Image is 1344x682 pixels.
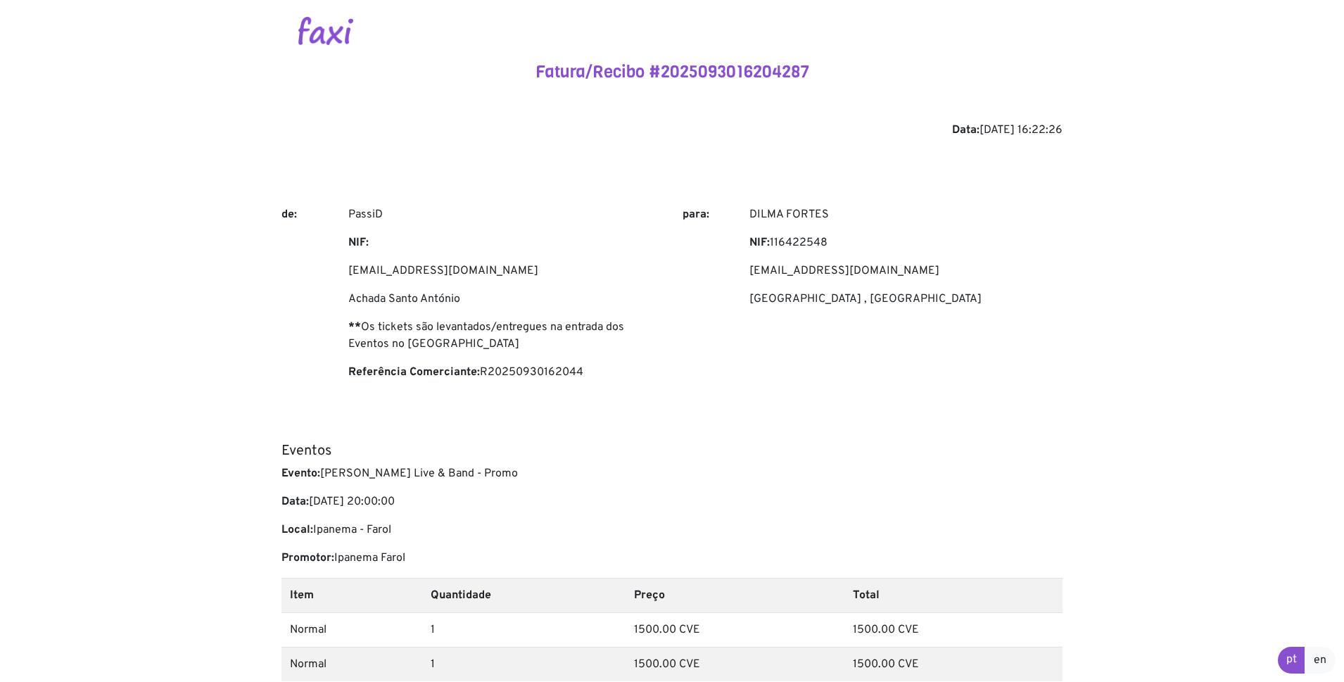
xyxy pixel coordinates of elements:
[749,234,1063,251] p: 116422548
[281,612,422,647] td: Normal
[281,647,422,681] td: Normal
[281,62,1063,82] h4: Fatura/Recibo #2025093016204287
[281,467,320,481] b: Evento:
[844,578,1063,612] th: Total
[281,551,334,565] b: Promotor:
[348,365,480,379] b: Referência Comerciante:
[281,465,1063,482] p: [PERSON_NAME] Live & Band - Promo
[1278,647,1305,674] a: pt
[348,206,661,223] p: PassiD
[626,612,844,647] td: 1500.00 CVE
[281,523,313,537] b: Local:
[281,522,1063,538] p: Ipanema - Farol
[281,493,1063,510] p: [DATE] 20:00:00
[281,443,1063,460] h5: Eventos
[281,495,309,509] b: Data:
[348,364,661,381] p: R20250930162044
[1305,647,1336,674] a: en
[348,236,369,250] b: NIF:
[422,612,626,647] td: 1
[749,206,1063,223] p: DILMA FORTES
[749,236,770,250] b: NIF:
[749,263,1063,279] p: [EMAIL_ADDRESS][DOMAIN_NAME]
[422,647,626,681] td: 1
[281,122,1063,139] div: [DATE] 16:22:26
[844,612,1063,647] td: 1500.00 CVE
[281,578,422,612] th: Item
[626,647,844,681] td: 1500.00 CVE
[952,123,980,137] b: Data:
[348,263,661,279] p: [EMAIL_ADDRESS][DOMAIN_NAME]
[281,208,297,222] b: de:
[683,208,709,222] b: para:
[348,319,661,353] p: Os tickets são levantados/entregues na entrada dos Eventos no [GEOGRAPHIC_DATA]
[844,647,1063,681] td: 1500.00 CVE
[422,578,626,612] th: Quantidade
[626,578,844,612] th: Preço
[749,291,1063,308] p: [GEOGRAPHIC_DATA] , [GEOGRAPHIC_DATA]
[281,550,1063,567] p: Ipanema Farol
[348,291,661,308] p: Achada Santo António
